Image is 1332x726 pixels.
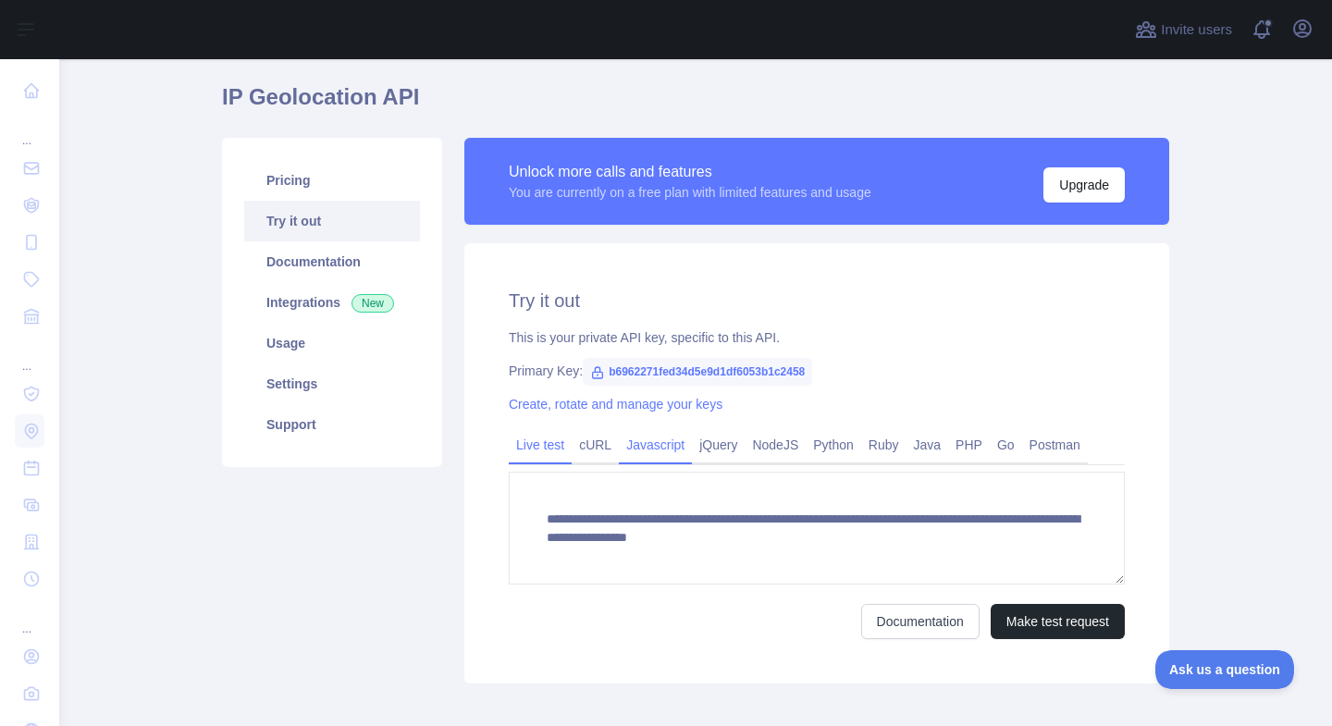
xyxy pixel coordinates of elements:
a: Python [806,430,861,460]
div: This is your private API key, specific to this API. [509,328,1125,347]
a: Ruby [861,430,906,460]
a: NodeJS [745,430,806,460]
a: Support [244,404,420,445]
a: Settings [244,363,420,404]
button: Make test request [991,604,1125,639]
a: Java [906,430,949,460]
div: Primary Key: [509,362,1125,380]
a: Integrations New [244,282,420,323]
a: Create, rotate and manage your keys [509,397,722,412]
a: Go [990,430,1022,460]
a: Pricing [244,160,420,201]
a: cURL [572,430,619,460]
span: Invite users [1161,19,1232,41]
div: Unlock more calls and features [509,161,871,183]
a: Javascript [619,430,692,460]
iframe: Toggle Customer Support [1155,650,1295,689]
div: ... [15,111,44,148]
button: Invite users [1131,15,1236,44]
a: Postman [1022,430,1088,460]
span: New [351,294,394,313]
span: b6962271fed34d5e9d1df6053b1c2458 [583,358,812,386]
h1: IP Geolocation API [222,82,1169,127]
div: You are currently on a free plan with limited features and usage [509,183,871,202]
div: ... [15,337,44,374]
a: Live test [509,430,572,460]
a: Try it out [244,201,420,241]
h2: Try it out [509,288,1125,314]
div: ... [15,599,44,636]
a: Documentation [861,604,980,639]
a: PHP [948,430,990,460]
a: Usage [244,323,420,363]
a: Documentation [244,241,420,282]
button: Upgrade [1043,167,1125,203]
a: jQuery [692,430,745,460]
